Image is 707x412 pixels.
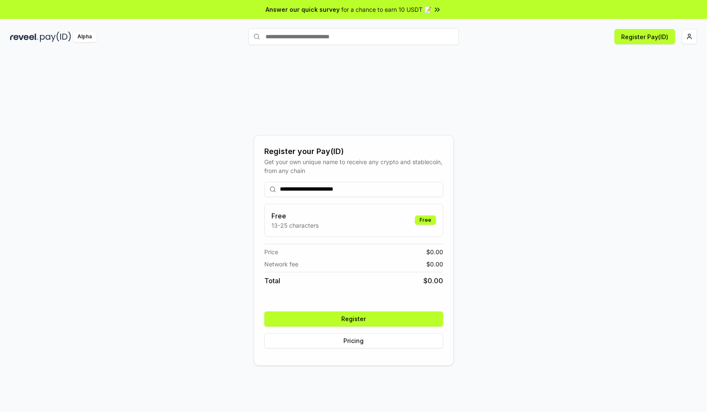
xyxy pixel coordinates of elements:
span: for a chance to earn 10 USDT 📝 [341,5,431,14]
span: $ 0.00 [423,276,443,286]
div: Free [415,215,436,225]
img: reveel_dark [10,32,38,42]
h3: Free [271,211,319,221]
p: 13-25 characters [271,221,319,230]
span: Price [264,247,278,256]
span: Answer our quick survey [266,5,340,14]
span: Total [264,276,280,286]
div: Get your own unique name to receive any crypto and stablecoin, from any chain [264,157,443,175]
button: Pricing [264,333,443,348]
div: Alpha [73,32,96,42]
button: Register Pay(ID) [614,29,675,44]
span: $ 0.00 [426,247,443,256]
span: Network fee [264,260,298,268]
button: Register [264,311,443,327]
img: pay_id [40,32,71,42]
span: $ 0.00 [426,260,443,268]
div: Register your Pay(ID) [264,146,443,157]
